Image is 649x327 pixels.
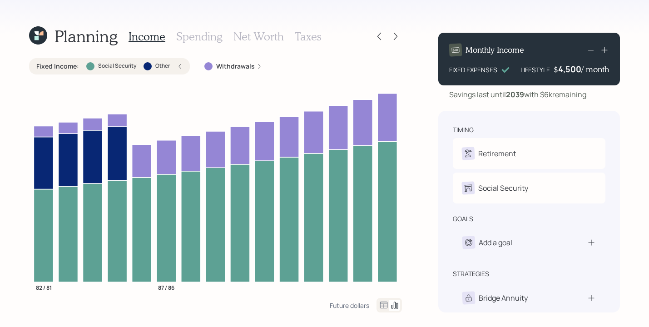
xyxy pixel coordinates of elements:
[449,89,586,100] div: Savings last until with $6k remaining
[479,237,512,248] div: Add a goal
[36,62,79,71] label: Fixed Income :
[54,26,118,46] h1: Planning
[453,269,489,278] div: strategies
[453,125,474,134] div: timing
[158,283,174,291] tspan: 87 / 86
[466,45,524,55] h4: Monthly Income
[155,62,170,70] label: Other
[176,30,223,43] h3: Spending
[295,30,321,43] h3: Taxes
[506,89,524,99] b: 2039
[581,64,609,74] h4: / month
[330,301,369,310] div: Future dollars
[36,283,52,291] tspan: 82 / 81
[479,292,528,303] div: Bridge Annuity
[216,62,255,71] label: Withdrawals
[478,148,516,159] div: Retirement
[478,183,528,193] div: Social Security
[558,64,581,74] div: 4,500
[449,65,497,74] div: FIXED EXPENSES
[129,30,165,43] h3: Income
[233,30,284,43] h3: Net Worth
[453,214,473,223] div: goals
[520,65,550,74] div: LIFESTYLE
[98,62,136,70] label: Social Security
[554,64,558,74] h4: $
